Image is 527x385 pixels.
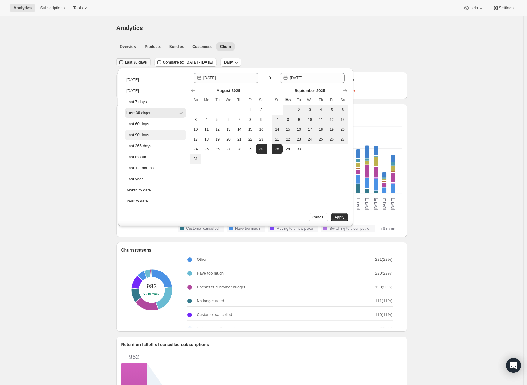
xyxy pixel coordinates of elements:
[125,86,186,96] button: [DATE]
[304,95,315,105] th: Wednesday
[256,95,267,105] th: Saturday
[274,127,280,132] span: 14
[201,95,212,105] th: Monday
[337,134,348,144] button: Saturday September 27 2025
[285,98,291,102] span: Mo
[293,115,304,125] button: Tuesday September 9 2025
[125,119,186,129] button: Last 60 days
[365,178,369,189] rect: Have too much-1 9
[225,98,232,102] span: We
[389,126,397,194] g: 2025-09-28: Customer cancelled 0,Have too much 8,Moving to a new place 0,Switching to a competito...
[125,163,186,173] button: Last 12 months
[329,127,335,132] span: 19
[283,134,294,144] button: Monday September 22 2025
[499,6,514,10] span: Settings
[391,162,395,166] rect: Traveling-7 3
[309,213,328,221] button: Cancel
[234,134,245,144] button: Thursday August 21 2025
[337,115,348,125] button: Saturday September 13 2025
[274,117,280,122] span: 7
[247,98,254,102] span: Fr
[190,95,201,105] th: Sunday
[272,134,283,144] button: Sunday September 21 2025
[378,225,397,232] button: +6 more
[356,149,360,159] rect: Other-8 8
[126,132,149,138] div: Last 90 days
[315,105,326,115] button: Thursday September 4 2025
[374,178,378,179] rect: Switching to a competitor-3 1
[272,144,283,154] button: End of range Sunday September 28 2025
[318,117,324,122] span: 11
[204,137,210,142] span: 18
[382,179,386,181] rect: No longer need-6 1
[363,126,371,194] g: 2025-09-25: Customer cancelled 4,Have too much 9,Moving to a new place 0,Switching to a competito...
[380,126,389,194] g: 2025-09-27: Customer cancelled 0,Have too much 5,Moving to a new place 0,Switching to a competito...
[373,198,378,210] text: [DATE]
[145,44,161,49] span: Products
[190,115,201,125] button: Sunday August 3 2025
[190,134,201,144] button: Sunday August 17 2025
[391,171,395,173] rect: Not enjoying the product-5 1
[224,60,233,65] span: Daily
[337,125,348,134] button: Saturday September 20 2025
[374,126,378,127] rect: Admin cancelled-9 0
[318,98,324,102] span: Th
[212,144,223,154] button: Tuesday August 26 2025
[285,117,291,122] span: 8
[285,127,291,132] span: 15
[391,184,395,194] rect: Have too much-1 8
[204,147,210,152] span: 25
[193,156,199,161] span: 31
[126,143,151,149] div: Last 365 days
[365,165,369,178] rect: Doesn't fit customer budget-4 11
[315,134,326,144] button: Thursday September 25 2025
[285,147,291,152] span: 29
[332,77,402,83] p: Reactivated
[329,137,335,142] span: 26
[391,183,395,184] rect: Switching to a competitor-3 1
[193,117,199,122] span: 3
[126,77,139,83] div: [DATE]
[382,172,386,178] rect: Other-8 4
[125,152,186,162] button: Last month
[201,125,212,134] button: Monday August 11 2025
[356,126,360,127] rect: Admin cancelled-9 0
[375,270,392,276] p: 220 ( 22 %)
[296,98,302,102] span: Tu
[126,176,143,182] div: Last year
[125,60,147,65] span: Last 30 days
[318,137,324,142] span: 25
[283,125,294,134] button: Monday September 15 2025
[223,134,234,144] button: Wednesday August 20 2025
[293,95,304,105] th: Tuesday
[236,117,243,122] span: 7
[365,158,369,161] rect: Traveling-7 2
[125,97,186,107] button: Last 7 days
[256,105,267,115] button: Saturday August 2 2025
[272,115,283,125] button: Sunday September 7 2025
[234,144,245,154] button: Thursday August 28 2025
[189,87,198,95] button: Show previous month, July 2025
[234,115,245,125] button: Thursday August 7 2025
[125,75,186,85] button: [DATE]
[126,198,148,204] div: Year to date
[382,198,386,210] text: [DATE]
[375,256,392,263] p: 221 ( 22 %)
[36,4,68,12] button: Subscriptions
[274,147,280,152] span: 28
[223,144,234,154] button: Wednesday August 27 2025
[334,215,344,220] span: Apply
[214,147,220,152] span: 26
[193,127,199,132] span: 10
[236,127,243,132] span: 14
[192,44,212,49] span: Customers
[247,147,254,152] span: 29
[245,125,256,134] button: Friday August 15 2025
[329,107,335,112] span: 5
[234,125,245,134] button: Thursday August 14 2025
[223,125,234,134] button: Wednesday August 13 2025
[382,126,386,127] rect: Admin cancelled-9 0
[356,168,360,170] rect: Not enjoying the product-5 1
[73,6,83,10] span: Tools
[365,161,369,165] rect: No longer need-6 3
